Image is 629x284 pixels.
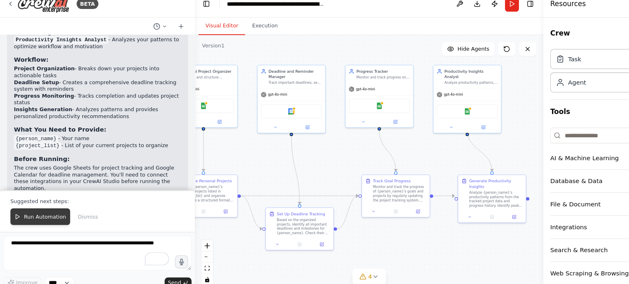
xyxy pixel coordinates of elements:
div: Track Goal ProgressMonitor and track the progress of {person_name}'s goals and projects by regula... [340,174,405,214]
code: {project_list} [13,143,58,150]
span: gpt-4o-mini [335,91,353,95]
div: Organize Personal Projects [170,177,218,183]
button: Hide Agents [416,49,465,62]
div: Progress Tracker [335,74,385,79]
img: Google Sheets [437,111,443,117]
button: Hide right sidebar [493,7,505,19]
li: - Tracks completion and updates project status [13,97,170,110]
div: Track important deadlines, set up reminders, and ensure {person_name} stays on top of time-sensit... [253,85,303,89]
div: Database & Data [518,176,567,184]
button: Switch to previous chat [141,29,161,39]
button: Open in side panel [192,121,221,127]
div: Productivity Insights Analyst [418,74,468,84]
g: Edge from 698062ba-c73e-4670-a320-9fee3c84ef94 to 556524e3-b60f-4357-a19e-c42a845e9801 [354,132,375,171]
button: 4 [332,262,363,277]
div: Integrations [518,219,552,227]
div: Deadline and Reminder Manager [253,74,303,84]
strong: What You Need to Provide: [13,128,100,134]
textarea: To enrich screen reader interactions, please activate Accessibility in Grammarly extension settings [3,231,180,264]
g: Edge from a7437745-f2f5-4c10-9957-312318eebcbd to 556524e3-b60f-4357-a19e-c42a845e9801 [226,191,337,197]
div: Generate Productivity InsightsAnalyze {person_name}'s productivity patterns from the tracked proj... [430,174,495,219]
li: - Creates a comprehensive deadline tracking system with reminders [13,84,170,97]
button: toggle interactivity [190,267,200,278]
img: Logo [16,4,66,22]
nav: breadcrumb [213,9,305,17]
div: Deadline and Reminder ManagerTrack important deadlines, set up reminders, and ensure {person_name... [242,70,306,135]
div: React Flow controls [190,235,200,278]
g: Edge from d869c722-8256-4361-90aa-f65b29478824 to a7437745-f2f5-4c10-9957-312318eebcbd [189,131,194,170]
button: zoom in [190,235,200,246]
div: AI & Machine Learning [518,154,582,162]
strong: Workflow: [13,62,45,69]
span: gpt-4o-mini [170,91,188,95]
span: Hide Agents [430,52,460,59]
button: No output available [271,236,293,242]
div: Set Up Deadline TrackingBased on the organized projects, identify all important deadlines and mil... [249,205,314,245]
div: Search & Research [518,241,572,249]
button: Database & Data [518,169,622,190]
li: - List of your current projects to organize [13,143,170,150]
span: Improve [15,272,35,279]
div: Based on the organized projects, identify all important deadlines and milestones for {person_name... [260,214,310,230]
div: Personal Project Organizer [170,74,220,79]
li: - Your name [13,137,170,143]
button: No output available [361,205,383,211]
span: Send [158,272,170,279]
div: Analyze productivity patterns, identify peak performance times, and provide actionable insights t... [418,85,468,89]
g: Edge from a7437745-f2f5-4c10-9957-312318eebcbd to 999a89c9-47f6-4ce8-a388-1a787b34decc [226,191,247,227]
g: Edge from 999a89c9-47f6-4ce8-a388-1a787b34decc to 556524e3-b60f-4357-a19e-c42a845e9801 [317,191,337,227]
div: Agent [534,83,551,91]
div: Crew [518,52,622,103]
img: Google Sheets [188,106,195,112]
button: Open in side panel [440,126,469,132]
div: Review {person_name}'s current projects listed in {project_list} and organize them into a structu... [170,183,220,200]
button: Improve [3,270,39,281]
button: Dismiss [69,206,96,221]
span: Run Automation [23,210,62,217]
button: Open in side panel [475,210,492,217]
button: Execution [231,25,268,42]
h4: Resources [518,8,551,18]
strong: Progress Monitoring [13,97,70,103]
div: Monitor and track the progress of {person_name}'s goals and projects by regularly updating the pr... [351,183,401,200]
button: Visual Editor [187,25,231,42]
button: Run Automation [10,206,66,221]
strong: Deadline Setup [13,84,56,90]
div: Web Scraping & Browsing [518,262,591,271]
div: Task [534,61,547,69]
button: No output available [452,210,473,217]
button: Tools [518,103,622,126]
strong: Before Running: [13,156,66,162]
button: Open in side panel [294,236,312,242]
button: Crew [518,29,622,52]
strong: Project Organization [13,71,70,77]
g: Edge from 657f8b1e-cdae-4657-a627-dc1404451810 to b97a1b33-a6c2-4637-ae45-68867a566bd4 [437,132,465,171]
button: AI & Machine Learning [518,148,622,169]
button: Start a new chat [164,29,177,39]
img: Google Calendar [271,111,277,117]
button: Open in side panel [275,126,304,132]
button: Web Scraping & Browsing [518,256,622,277]
div: Set Up Deadline Tracking [260,208,306,213]
button: fit view [190,257,200,267]
li: - Analyzes patterns and provides personalized productivity recommendations [13,110,170,122]
span: 4 [346,266,350,274]
p: The crew uses Google Sheets for project tracking and Google Calendar for deadline management. You... [13,165,170,190]
div: Version 1 [190,49,211,56]
div: Productivity Insights AnalystAnalyze productivity patterns, identify peak performance times, and ... [407,70,472,135]
code: {person_name} [13,136,55,144]
button: No output available [181,205,202,211]
g: Edge from 2c036fb0-8ca2-47bb-b12f-279fb0160a6a to 999a89c9-47f6-4ce8-a388-1a787b34decc [272,137,285,201]
div: Generate Productivity Insights [441,177,491,188]
button: Search & Research [518,234,622,255]
button: zoom out [190,246,200,257]
button: Send [155,271,180,280]
button: Open in side panel [357,121,387,127]
li: - Breaks down your projects into actionable tasks [13,71,170,84]
div: Analyze {person_name}'s productivity patterns from the tracked project data and progress history.... [441,188,491,205]
div: Tools [518,126,622,284]
li: - Analyzes your patterns to optimize workflow and motivation [13,44,170,57]
div: Progress TrackerMonitor and track progress on goals and projects for {person_name}, providing reg... [324,70,389,130]
div: Track Goal Progress [351,177,387,183]
button: Open in side panel [384,205,402,211]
